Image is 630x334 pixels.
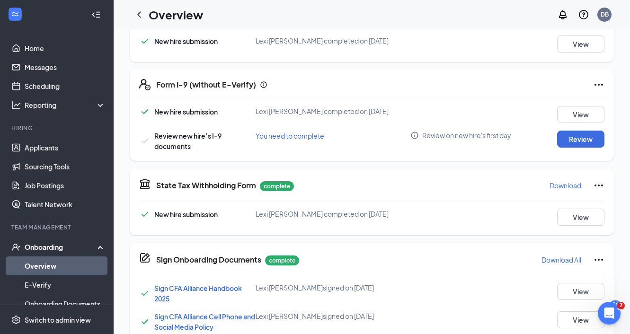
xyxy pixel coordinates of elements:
[154,37,218,45] span: New hire submission
[601,10,609,18] div: DB
[598,302,621,325] iframe: Intercom live chat
[557,209,604,226] button: View
[610,300,621,308] div: 56
[256,107,389,115] span: Lexi [PERSON_NAME] completed on [DATE]
[557,283,604,300] button: View
[25,294,106,313] a: Onboarding Documents
[156,255,261,265] h5: Sign Onboarding Documents
[154,284,242,303] a: Sign CFA Alliance Handbook 2025
[25,77,106,96] a: Scheduling
[156,180,256,191] h5: State Tax Withholding Form
[256,283,411,292] div: Lexi [PERSON_NAME] signed on [DATE]
[25,242,98,252] div: Onboarding
[25,157,106,176] a: Sourcing Tools
[25,275,106,294] a: E-Verify
[139,209,151,220] svg: Checkmark
[557,35,604,53] button: View
[25,138,106,157] a: Applicants
[139,35,151,47] svg: Checkmark
[550,181,581,190] p: Download
[578,9,589,20] svg: QuestionInfo
[25,39,106,58] a: Home
[25,176,106,195] a: Job Postings
[25,58,106,77] a: Messages
[593,254,604,265] svg: Ellipses
[139,252,151,264] svg: CompanyDocumentIcon
[557,106,604,123] button: View
[139,178,151,189] svg: TaxGovernmentIcon
[25,315,91,325] div: Switch to admin view
[256,311,411,321] div: Lexi [PERSON_NAME] signed on [DATE]
[11,242,21,252] svg: UserCheck
[557,9,568,20] svg: Notifications
[541,255,581,264] p: Download All
[139,316,151,327] svg: Checkmark
[557,311,604,328] button: View
[260,81,267,88] svg: Info
[11,223,104,231] div: Team Management
[25,100,106,110] div: Reporting
[133,9,145,20] svg: ChevronLeft
[11,124,104,132] div: Hiring
[149,7,203,23] h1: Overview
[617,302,625,309] span: 7
[593,180,604,191] svg: Ellipses
[593,79,604,90] svg: Ellipses
[260,181,294,191] p: complete
[139,288,151,299] svg: Checkmark
[154,107,218,116] span: New hire submission
[541,252,582,267] button: Download All
[139,106,151,117] svg: Checkmark
[256,36,389,45] span: Lexi [PERSON_NAME] completed on [DATE]
[154,210,218,219] span: New hire submission
[154,132,222,150] span: Review new hire’s I-9 documents
[557,131,604,148] button: Review
[10,9,20,19] svg: WorkstreamLogo
[11,315,21,325] svg: Settings
[11,100,21,110] svg: Analysis
[25,256,106,275] a: Overview
[410,131,419,140] svg: Info
[265,255,299,265] p: complete
[549,178,582,193] button: Download
[139,79,151,90] svg: FormI9EVerifyIcon
[422,131,511,140] span: Review on new hire's first day
[256,132,324,140] span: You need to complete
[25,195,106,214] a: Talent Network
[156,79,256,90] h5: Form I-9 (without E-Verify)
[91,10,101,19] svg: Collapse
[154,312,255,331] a: Sign CFA Alliance Cell Phone and Social Media Policy
[139,135,151,147] svg: Checkmark
[256,210,389,218] span: Lexi [PERSON_NAME] completed on [DATE]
